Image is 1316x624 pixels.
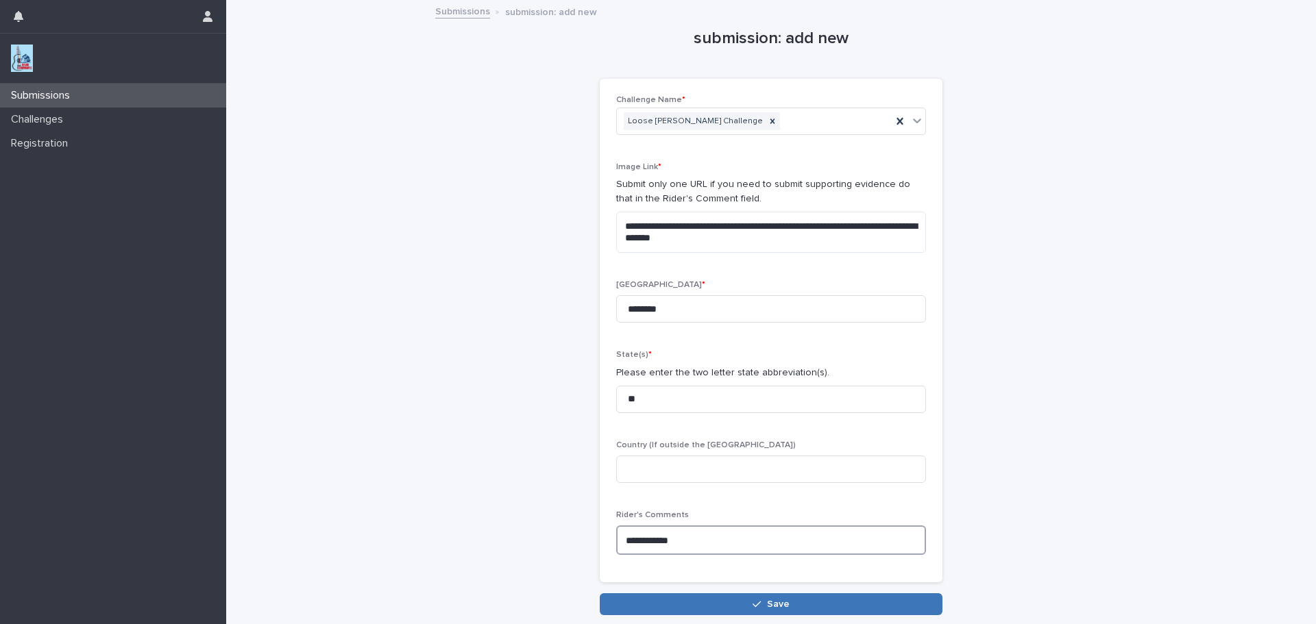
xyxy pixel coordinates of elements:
span: [GEOGRAPHIC_DATA] [616,281,705,289]
img: jxsLJbdS1eYBI7rVAS4p [11,45,33,72]
span: Save [767,599,790,609]
span: Challenge Name [616,96,685,104]
div: Loose [PERSON_NAME] Challenge [624,112,765,131]
span: Country (If outside the [GEOGRAPHIC_DATA]) [616,441,796,449]
p: Registration [5,137,79,150]
p: submission: add new [505,3,597,18]
button: Save [600,593,942,615]
p: Submissions [5,89,81,102]
h1: submission: add new [600,29,942,49]
p: Please enter the two letter state abbreviation(s). [616,366,926,380]
span: Image Link [616,163,661,171]
p: Challenges [5,113,74,126]
span: Rider's Comments [616,511,689,519]
span: State(s) [616,351,652,359]
a: Submissions [435,3,490,18]
p: Submit only one URL if you need to submit supporting evidence do that in the Rider's Comment field. [616,177,926,206]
